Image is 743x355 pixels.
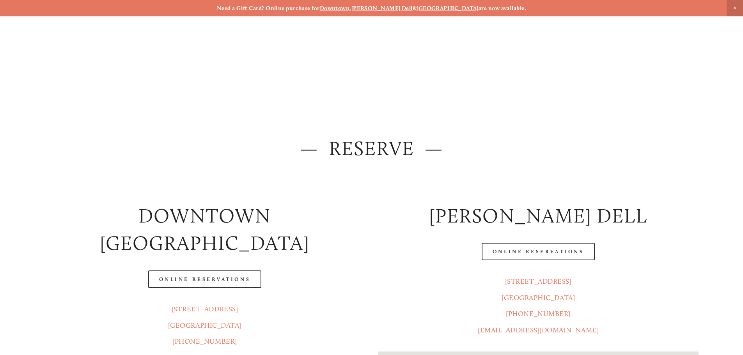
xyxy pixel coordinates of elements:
[44,202,365,258] h2: Downtown [GEOGRAPHIC_DATA]
[505,277,572,286] a: [STREET_ADDRESS]
[417,5,479,12] a: [GEOGRAPHIC_DATA]
[172,337,237,346] a: [PHONE_NUMBER]
[479,5,526,12] strong: are now available.
[502,293,575,302] a: [GEOGRAPHIC_DATA]
[482,243,595,260] a: Online Reservations
[506,309,571,318] a: [PHONE_NUMBER]
[217,5,320,12] strong: Need a Gift Card? Online purchase for
[168,321,241,330] a: [GEOGRAPHIC_DATA]
[172,305,238,313] a: [STREET_ADDRESS]
[351,5,413,12] a: [PERSON_NAME] Dell
[148,270,261,288] a: Online Reservations
[478,326,599,334] a: [EMAIL_ADDRESS][DOMAIN_NAME]
[320,5,350,12] a: Downtown
[44,135,698,162] h2: — Reserve —
[413,5,417,12] strong: &
[378,202,699,230] h2: [PERSON_NAME] DELL
[349,5,351,12] strong: ,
